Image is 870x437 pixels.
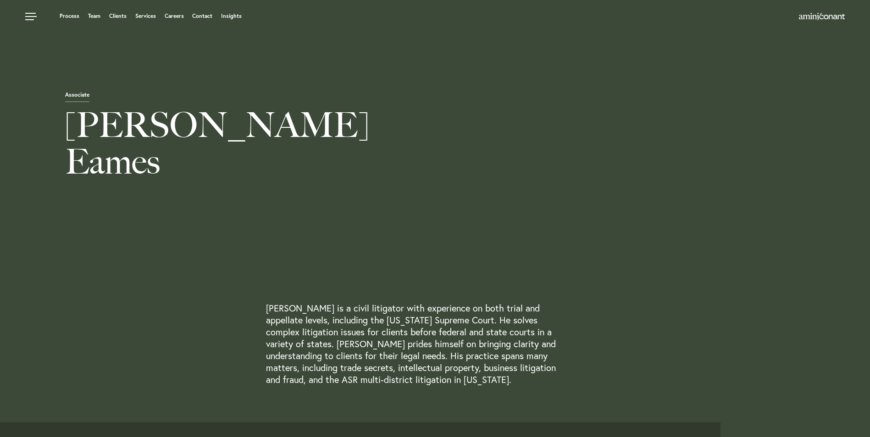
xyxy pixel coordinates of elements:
p: [PERSON_NAME] is a civil litigator with experience on both trial and appellate levels, including ... [266,302,559,386]
span: Associate [65,92,89,102]
a: Clients [109,13,127,19]
a: Careers [165,13,184,19]
a: Contact [192,13,212,19]
a: Process [60,13,79,19]
a: Team [88,13,100,19]
a: Home [799,13,845,21]
img: Amini & Conant [799,13,845,20]
a: Insights [221,13,242,19]
a: Services [135,13,156,19]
